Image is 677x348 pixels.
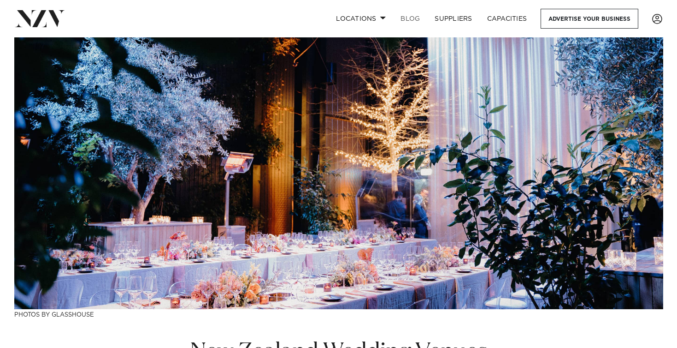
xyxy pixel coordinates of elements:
a: SUPPLIERS [427,9,479,29]
a: Locations [329,9,393,29]
a: Capacities [480,9,535,29]
a: BLOG [393,9,427,29]
a: Advertise your business [541,9,638,29]
h3: Photos by Glasshouse [14,309,663,319]
img: nzv-logo.png [15,10,65,27]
